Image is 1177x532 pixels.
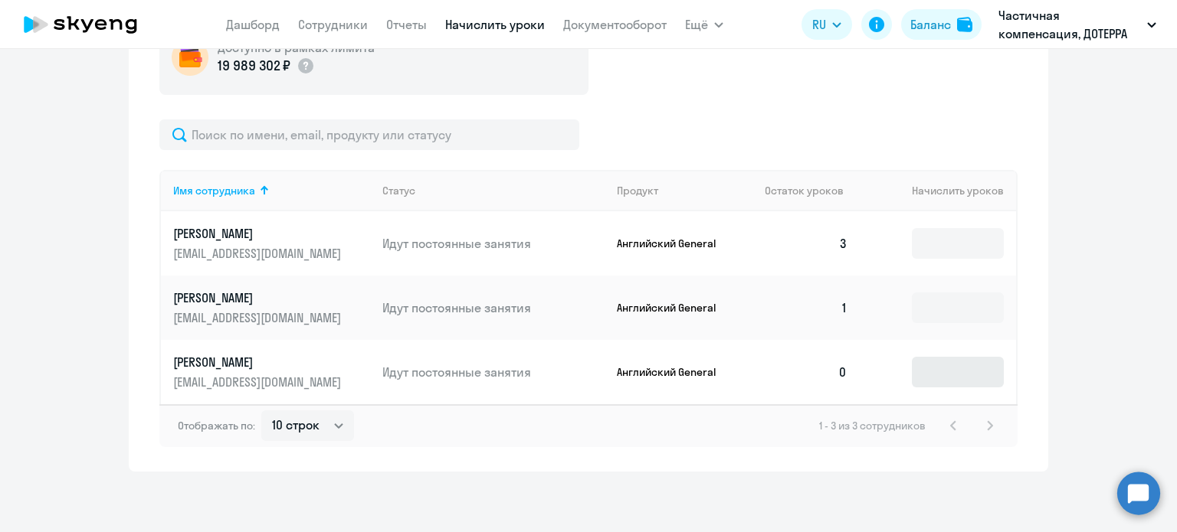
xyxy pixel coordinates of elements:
[910,15,951,34] div: Баланс
[173,354,345,370] p: [PERSON_NAME]
[998,6,1141,43] p: Частичная компенсация, ДОТЕРРА РУС, ООО
[173,225,345,242] p: [PERSON_NAME]
[218,56,290,76] p: 19 989 302 ₽
[173,309,345,326] p: [EMAIL_ADDRESS][DOMAIN_NAME]
[752,211,860,276] td: 3
[173,354,370,390] a: [PERSON_NAME][EMAIL_ADDRESS][DOMAIN_NAME]
[386,17,427,32] a: Отчеты
[901,9,982,40] button: Балансbalance
[173,184,255,197] div: Имя сотрудника
[819,419,926,432] span: 1 - 3 из 3 сотрудников
[617,237,732,250] p: Английский General
[172,39,208,76] img: wallet-circle.png
[617,301,732,315] p: Английский General
[298,17,368,32] a: Сотрудники
[563,17,667,32] a: Документооборот
[765,184,860,197] div: Остаток уроков
[173,374,345,390] p: [EMAIL_ADDRESS][DOMAIN_NAME]
[173,289,370,326] a: [PERSON_NAME][EMAIL_ADDRESS][DOMAIN_NAME]
[226,17,280,32] a: Дашборд
[860,170,1016,211] th: Начислить уроков
[685,15,708,34] span: Ещё
[173,225,370,262] a: [PERSON_NAME][EMAIL_ADDRESS][DOMAIN_NAME]
[159,119,579,150] input: Поиск по имени, email, продукту или статусу
[382,184,605,197] div: Статус
[685,9,723,40] button: Ещё
[382,364,605,380] p: Идут постоянные занятия
[382,235,605,252] p: Идут постоянные занятия
[812,15,826,34] span: RU
[765,184,844,197] span: Остаток уроков
[382,299,605,316] p: Идут постоянные занятия
[173,289,345,306] p: [PERSON_NAME]
[752,276,860,340] td: 1
[173,184,370,197] div: Имя сотрудника
[752,340,860,404] td: 0
[991,6,1164,43] button: Частичная компенсация, ДОТЕРРА РУС, ООО
[617,184,753,197] div: Продукт
[957,17,972,32] img: balance
[382,184,415,197] div: Статус
[617,184,658,197] div: Продукт
[617,365,732,379] p: Английский General
[178,419,255,432] span: Отображать по:
[445,17,545,32] a: Начислить уроки
[173,245,345,262] p: [EMAIL_ADDRESS][DOMAIN_NAME]
[802,9,852,40] button: RU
